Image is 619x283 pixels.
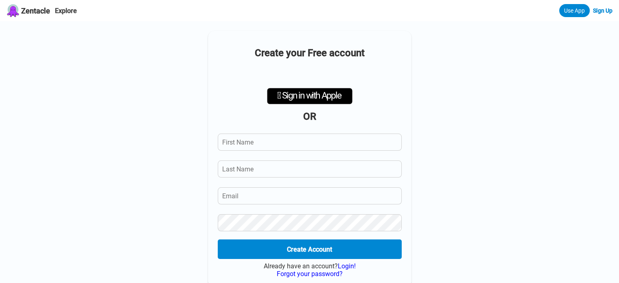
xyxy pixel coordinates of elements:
[218,134,402,151] input: First Name
[218,239,402,259] button: Create Account
[218,160,402,178] input: Last Name
[55,7,77,15] a: Explore
[21,7,50,15] span: Zentacle
[559,4,590,17] a: Use App
[218,47,402,59] h1: Create your Free account
[218,187,402,204] input: Email
[218,262,402,270] div: Already have an account?
[218,111,402,122] div: OR
[7,4,50,17] a: Zentacle logoZentacle
[338,262,356,270] a: Login!
[593,7,612,14] a: Sign Up
[277,270,343,278] a: Forgot your password?
[267,88,352,104] div: Sign in with Apple
[7,4,20,17] img: Zentacle logo
[266,64,353,82] iframe: Knop Inloggen met Google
